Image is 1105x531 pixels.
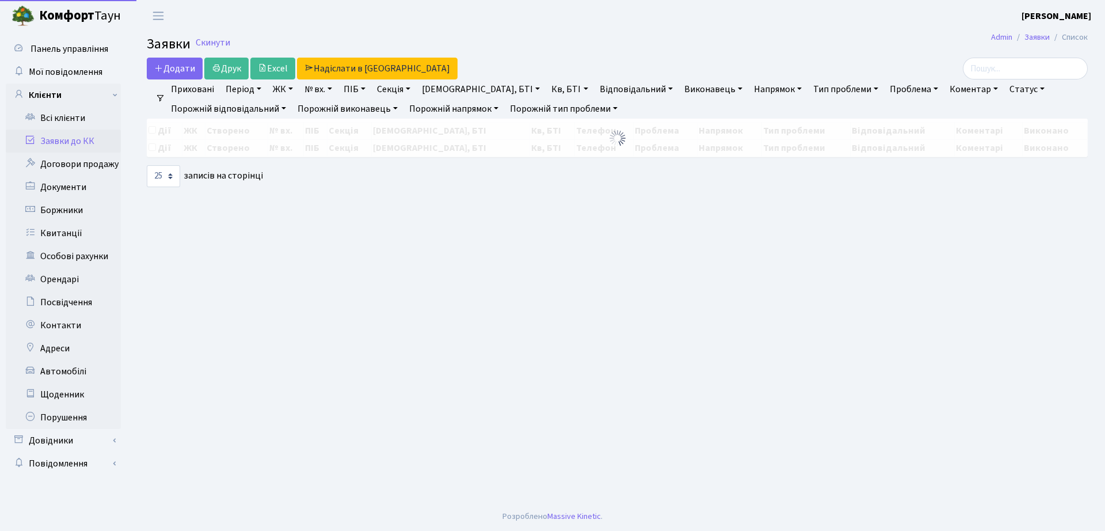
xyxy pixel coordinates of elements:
a: Всі клієнти [6,107,121,130]
a: Excel [250,58,295,79]
a: Секція [372,79,415,99]
a: Боржники [6,199,121,222]
span: Додати [154,62,195,75]
a: Порожній тип проблеми [505,99,622,119]
span: Мої повідомлення [29,66,102,78]
a: ПІБ [339,79,370,99]
a: Квитанції [6,222,121,245]
a: Порожній напрямок [405,99,503,119]
a: Друк [204,58,249,79]
a: Документи [6,176,121,199]
a: Договори продажу [6,153,121,176]
a: [PERSON_NAME] [1022,9,1091,23]
a: Особові рахунки [6,245,121,268]
a: Період [221,79,266,99]
a: Напрямок [749,79,806,99]
a: Заявки [1024,31,1050,43]
b: Комфорт [39,6,94,25]
a: Порожній виконавець [293,99,402,119]
li: Список [1050,31,1088,44]
a: Скинути [196,37,230,48]
a: Клієнти [6,84,121,107]
b: [PERSON_NAME] [1022,10,1091,22]
a: Заявки до КК [6,130,121,153]
select: записів на сторінці [147,165,180,187]
a: Мої повідомлення [6,60,121,84]
a: Кв, БТІ [547,79,592,99]
a: Панель управління [6,37,121,60]
a: Виконавець [680,79,747,99]
a: № вх. [300,79,337,99]
div: Розроблено . [502,510,603,523]
img: logo.png [12,5,35,28]
a: Орендарі [6,268,121,291]
span: Заявки [147,34,190,54]
img: Обробка... [608,129,627,147]
a: Автомобілі [6,360,121,383]
a: [DEMOGRAPHIC_DATA], БТІ [417,79,544,99]
a: Довідники [6,429,121,452]
a: Повідомлення [6,452,121,475]
span: Таун [39,6,121,26]
input: Пошук... [963,58,1088,79]
a: Щоденник [6,383,121,406]
span: Панель управління [31,43,108,55]
a: Відповідальний [595,79,677,99]
a: Контакти [6,314,121,337]
a: Проблема [885,79,943,99]
a: Статус [1005,79,1049,99]
a: Тип проблеми [809,79,883,99]
a: Порушення [6,406,121,429]
a: Admin [991,31,1012,43]
a: Приховані [166,79,219,99]
a: Надіслати в [GEOGRAPHIC_DATA] [297,58,458,79]
a: Massive Kinetic [547,510,601,522]
nav: breadcrumb [974,25,1105,50]
a: Коментар [945,79,1003,99]
label: записів на сторінці [147,165,263,187]
a: Додати [147,58,203,79]
a: ЖК [268,79,298,99]
a: Порожній відповідальний [166,99,291,119]
a: Посвідчення [6,291,121,314]
a: Адреси [6,337,121,360]
button: Переключити навігацію [144,6,173,25]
